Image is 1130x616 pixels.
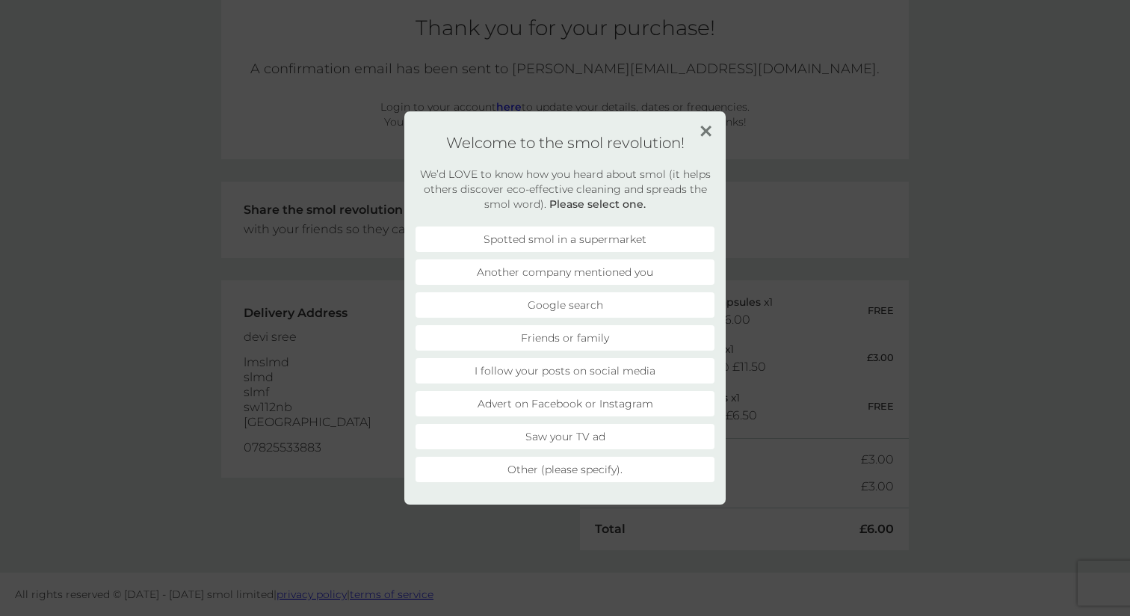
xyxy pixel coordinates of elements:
li: Spotted smol in a supermarket [416,227,714,252]
li: Friends or family [416,325,714,351]
li: I follow your posts on social media [416,358,714,384]
li: Google search [416,292,714,318]
h2: We’d LOVE to know how you heard about smol (it helps others discover eco-effective cleaning and s... [416,167,714,212]
img: close [700,126,711,137]
li: Other (please specify). [416,457,714,482]
li: Saw your TV ad [416,424,714,449]
li: Advert on Facebook or Instagram [416,391,714,416]
h1: Welcome to the smol revolution! [416,134,714,152]
li: Another company mentioned you [416,259,714,285]
strong: Please select one. [549,197,646,211]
